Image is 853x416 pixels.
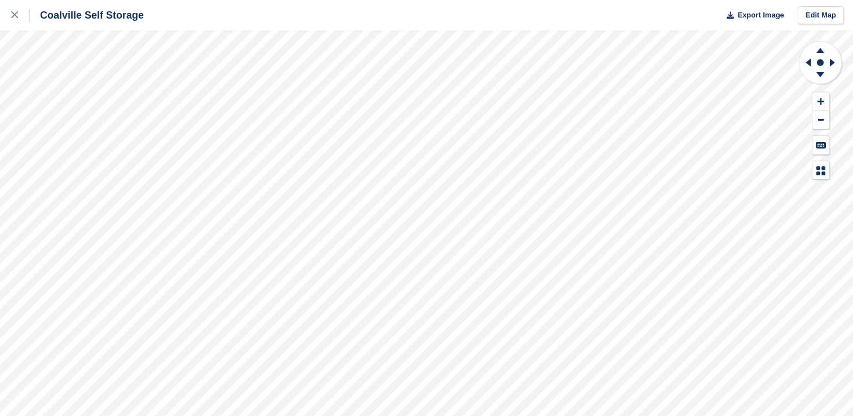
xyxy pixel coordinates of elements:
[737,10,784,21] span: Export Image
[812,161,829,180] button: Map Legend
[798,6,844,25] a: Edit Map
[30,8,144,22] div: Coalville Self Storage
[812,136,829,154] button: Keyboard Shortcuts
[812,111,829,130] button: Zoom Out
[720,6,784,25] button: Export Image
[812,92,829,111] button: Zoom In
